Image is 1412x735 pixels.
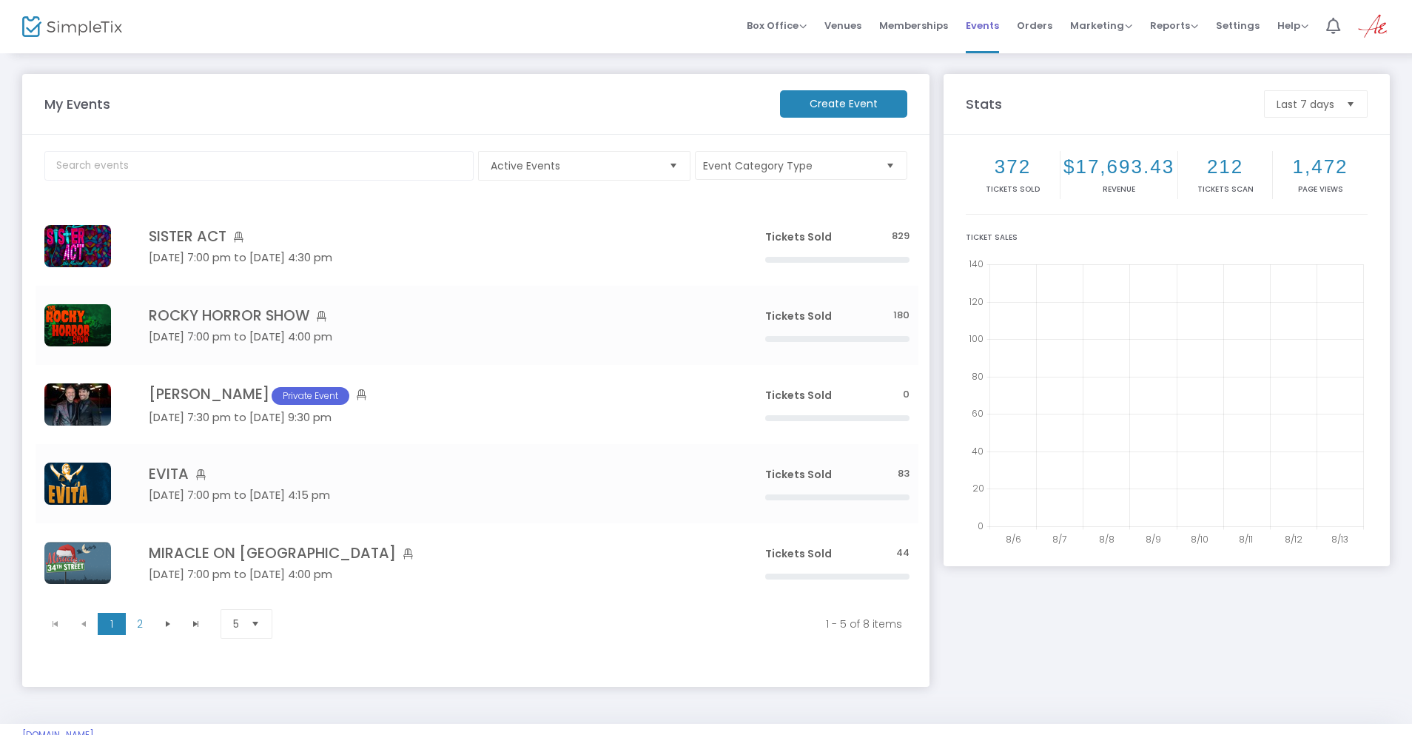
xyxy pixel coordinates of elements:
text: 60 [972,407,984,420]
m-panel-title: Stats [958,94,1257,114]
h4: ROCKY HORROR SHOW [149,307,721,324]
span: Tickets Sold [765,229,832,244]
text: 8/8 [1099,533,1115,546]
div: Data table [36,207,918,603]
h2: 1,472 [1276,155,1365,178]
text: 8/10 [1191,533,1208,546]
button: Select [663,152,684,180]
h4: SISTER ACT [149,228,721,245]
text: 8/7 [1052,533,1066,546]
span: Go to the next page [162,618,174,630]
span: 5 [233,617,239,631]
span: Tickets Sold [765,309,832,323]
span: Help [1277,19,1308,33]
span: Events [966,7,999,44]
span: Private Event [272,387,349,405]
input: Search events [44,151,474,181]
p: Tickets sold [969,184,1057,195]
span: Last 7 days [1277,97,1334,112]
text: 8/13 [1331,533,1348,546]
img: CarlosFranco-2025-03-2022.08.14-AETMiracleon34thStreetHome.png [44,542,111,584]
text: 140 [969,258,984,270]
text: 8/12 [1285,533,1302,546]
span: Orders [1017,7,1052,44]
button: Select [245,610,266,638]
img: thumbnailTianotheatrepianomicrophone.jpg [44,383,111,426]
text: 120 [969,295,984,307]
h5: [DATE] 7:30 pm to [DATE] 9:30 pm [149,411,721,424]
text: 80 [972,369,984,382]
p: Revenue [1063,184,1174,195]
span: 44 [896,546,910,560]
img: CarlosFranco-2025-03-2022.08.26-AETSisterActHome.png [44,225,111,267]
text: 0 [978,520,984,532]
kendo-pager-info: 1 - 5 of 8 items [299,617,902,631]
span: 0 [903,388,910,402]
h4: EVITA [149,466,721,483]
span: Marketing [1070,19,1132,33]
span: Go to the next page [154,613,182,635]
span: 83 [898,467,910,481]
span: 180 [893,309,910,323]
text: 8/11 [1239,533,1253,546]
span: Active Events [491,158,657,173]
m-panel-title: My Events [37,94,773,114]
span: Box Office [747,19,807,33]
span: Tickets Sold [765,546,832,561]
button: Select [1340,91,1361,117]
span: 829 [892,229,910,244]
span: Venues [824,7,861,44]
h2: 212 [1181,155,1269,178]
h2: 372 [969,155,1057,178]
span: Page 2 [126,613,154,635]
h5: [DATE] 7:00 pm to [DATE] 4:15 pm [149,489,721,502]
text: 20 [972,482,984,494]
span: Tickets Sold [765,467,832,482]
span: Settings [1216,7,1260,44]
p: Tickets Scan [1181,184,1269,195]
span: Reports [1150,19,1198,33]
m-button: Create Event [780,90,907,118]
h5: [DATE] 7:00 pm to [DATE] 4:30 pm [149,251,721,264]
h2: $17,693.43 [1063,155,1174,178]
div: Ticket Sales [966,232,1368,243]
span: Page 1 [98,613,126,635]
text: 40 [972,445,984,457]
p: Page Views [1276,184,1365,195]
button: Event Category Type [695,151,907,180]
img: 638869797523440797CarlosFranco-AETEvitaHome.png [44,463,111,505]
h5: [DATE] 7:00 pm to [DATE] 4:00 pm [149,568,721,581]
h4: MIRACLE ON [GEOGRAPHIC_DATA] [149,545,721,562]
h4: [PERSON_NAME] [149,386,721,405]
text: 100 [969,332,984,345]
img: CarlosFranco-AETRockyHorrorHome.png [44,304,111,346]
text: 8/6 [1006,533,1021,546]
span: Memberships [879,7,948,44]
h5: [DATE] 7:00 pm to [DATE] 4:00 pm [149,330,721,343]
text: 8/9 [1146,533,1161,546]
span: Go to the last page [190,618,202,630]
span: Go to the last page [182,613,210,635]
span: Tickets Sold [765,388,832,403]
